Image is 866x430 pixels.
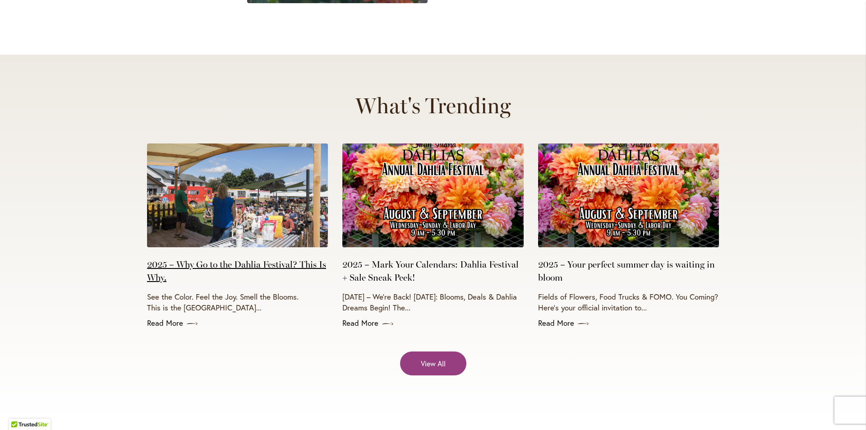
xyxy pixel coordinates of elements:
[538,318,719,328] a: Read More
[342,143,523,247] img: 2025 Annual Dahlias Festival Poster
[342,318,523,328] a: Read More
[538,143,719,247] img: 2025 Annual Dahlias Festival Poster
[144,93,722,118] h2: What's Trending
[538,291,719,313] p: Fields of Flowers, Food Trucks & FOMO. You Coming? Here’s your official invitation to...
[147,318,328,328] a: Read More
[147,258,328,284] a: 2025 – Why Go to the Dahlia Festival? This Is Why.
[147,291,328,313] p: See the Color. Feel the Joy. Smell the Blooms. This is the [GEOGRAPHIC_DATA]...
[421,358,446,369] span: View All
[342,258,523,284] a: 2025 – Mark Your Calendars: Dahlia Festival + Sale Sneak Peek!
[538,258,719,284] a: 2025 – Your perfect summer day is waiting in bloom
[342,291,523,313] p: [DATE] – We’re Back! [DATE]: Blooms, Deals & Dahlia Dreams Begin! The...
[400,351,466,375] a: View All
[147,143,328,247] img: Dahlia Lecture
